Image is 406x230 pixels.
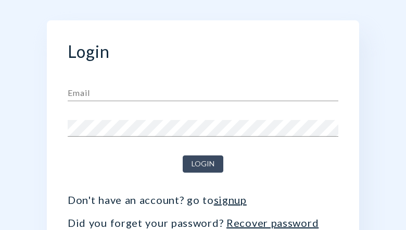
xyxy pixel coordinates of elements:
h2: Login [68,41,338,62]
a: signup [214,193,247,206]
a: Recover password [226,216,319,229]
p: Don't have an account? go to [68,193,338,206]
span: Login [192,158,214,171]
button: Login [183,155,223,173]
p: Did you forget your password? [68,216,338,229]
